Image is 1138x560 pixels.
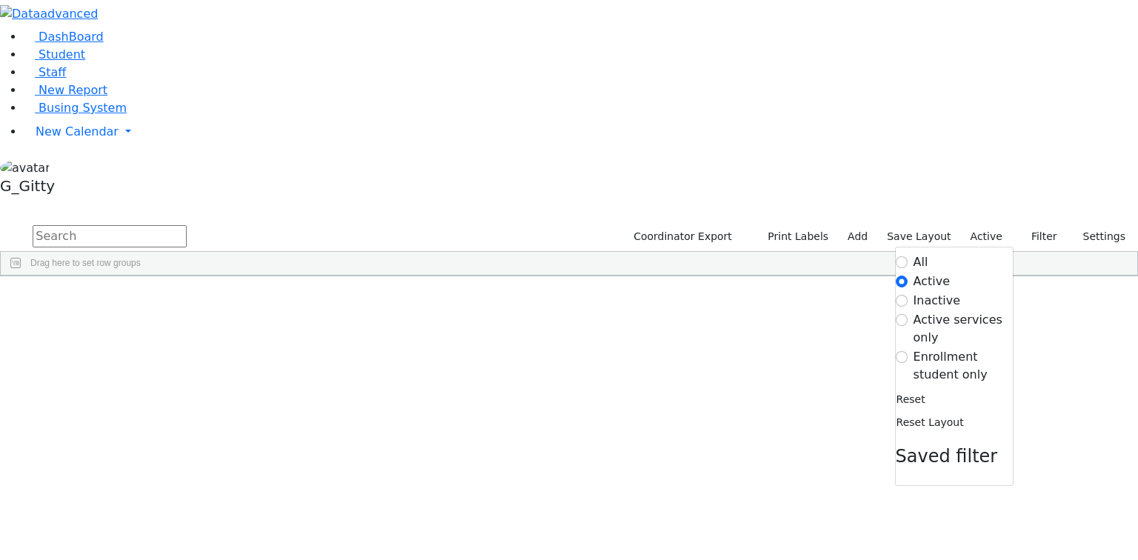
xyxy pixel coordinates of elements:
[24,101,127,115] a: Busing System
[1012,225,1064,248] button: Filter
[896,256,908,268] input: All
[896,295,908,307] input: Inactive
[24,30,104,44] a: DashBoard
[896,446,998,467] span: Saved filter
[896,388,926,411] button: Reset
[39,101,127,115] span: Busing System
[896,411,965,434] button: Reset Layout
[914,311,1013,347] label: Active services only
[1064,225,1132,248] button: Settings
[841,225,874,248] a: Add
[24,117,1138,147] a: New Calendar
[751,225,835,248] button: Print Labels
[895,247,1014,486] div: Settings
[39,30,104,44] span: DashBoard
[36,124,119,139] span: New Calendar
[896,351,908,363] input: Enrollment student only
[24,65,66,79] a: Staff
[39,65,66,79] span: Staff
[33,225,187,247] input: Search
[914,273,951,290] label: Active
[896,314,908,326] input: Active services only
[30,258,141,268] span: Drag here to set row groups
[39,47,85,61] span: Student
[880,225,957,248] button: Save Layout
[964,225,1009,248] label: Active
[914,292,961,310] label: Inactive
[24,47,85,61] a: Student
[896,276,908,287] input: Active
[914,253,928,271] label: All
[914,348,1013,384] label: Enrollment student only
[24,83,107,97] a: New Report
[39,83,107,97] span: New Report
[624,225,739,248] button: Coordinator Export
